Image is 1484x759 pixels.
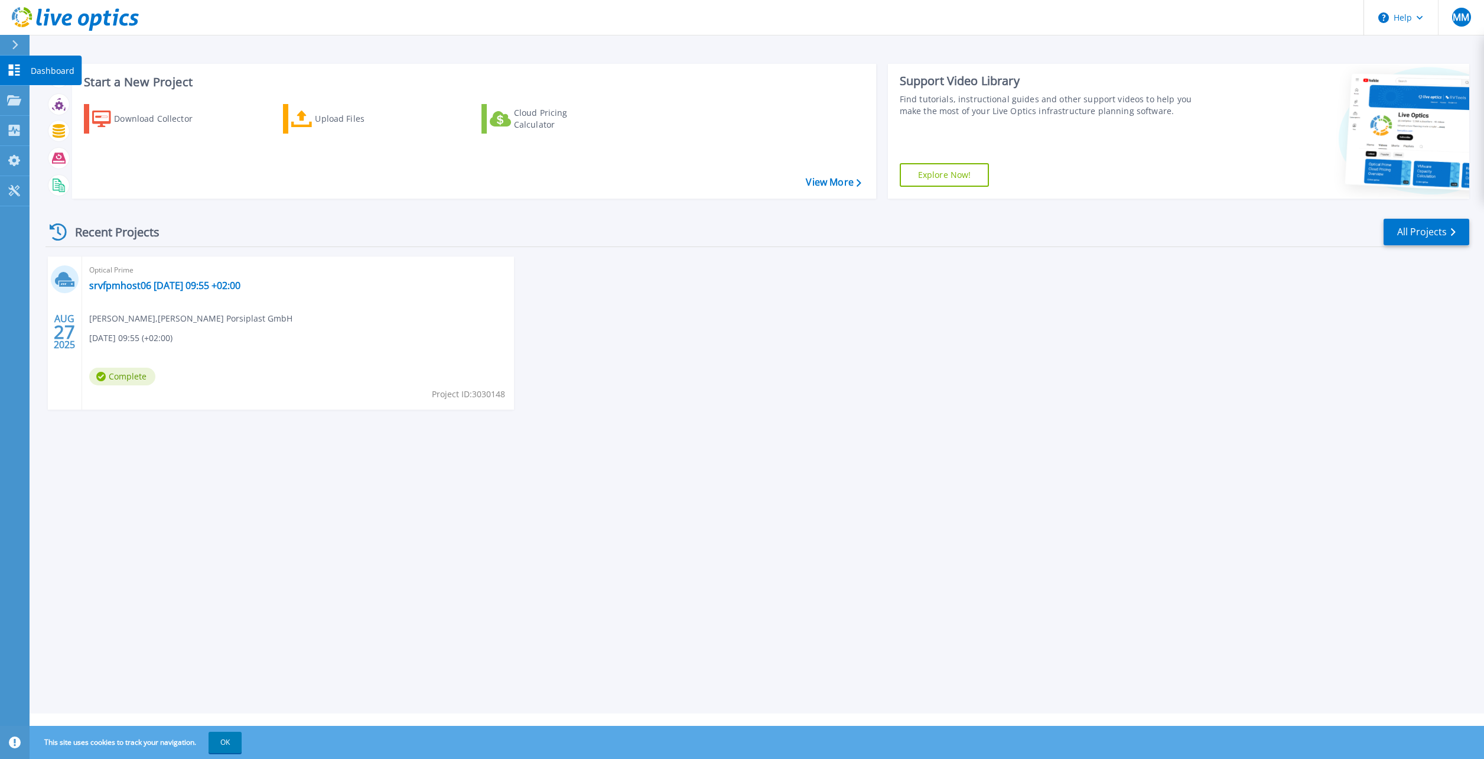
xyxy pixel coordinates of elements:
[89,332,173,345] span: [DATE] 09:55 (+02:00)
[209,732,242,753] button: OK
[89,368,155,385] span: Complete
[481,104,613,134] a: Cloud Pricing Calculator
[1453,12,1469,22] span: MM
[514,107,608,131] div: Cloud Pricing Calculator
[84,104,216,134] a: Download Collector
[806,177,861,188] a: View More
[89,264,507,277] span: Optical Prime
[53,310,76,353] div: AUG 2025
[1384,219,1469,245] a: All Projects
[114,107,209,131] div: Download Collector
[900,73,1200,89] div: Support Video Library
[32,732,242,753] span: This site uses cookies to track your navigation.
[54,327,75,337] span: 27
[89,280,240,291] a: srvfpmhost06 [DATE] 09:55 +02:00
[315,107,409,131] div: Upload Files
[900,163,990,187] a: Explore Now!
[89,312,292,325] span: [PERSON_NAME] , [PERSON_NAME] Porsiplast GmbH
[283,104,415,134] a: Upload Files
[432,388,505,401] span: Project ID: 3030148
[45,218,175,246] div: Recent Projects
[84,76,861,89] h3: Start a New Project
[31,56,74,86] p: Dashboard
[900,93,1200,117] div: Find tutorials, instructional guides and other support videos to help you make the most of your L...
